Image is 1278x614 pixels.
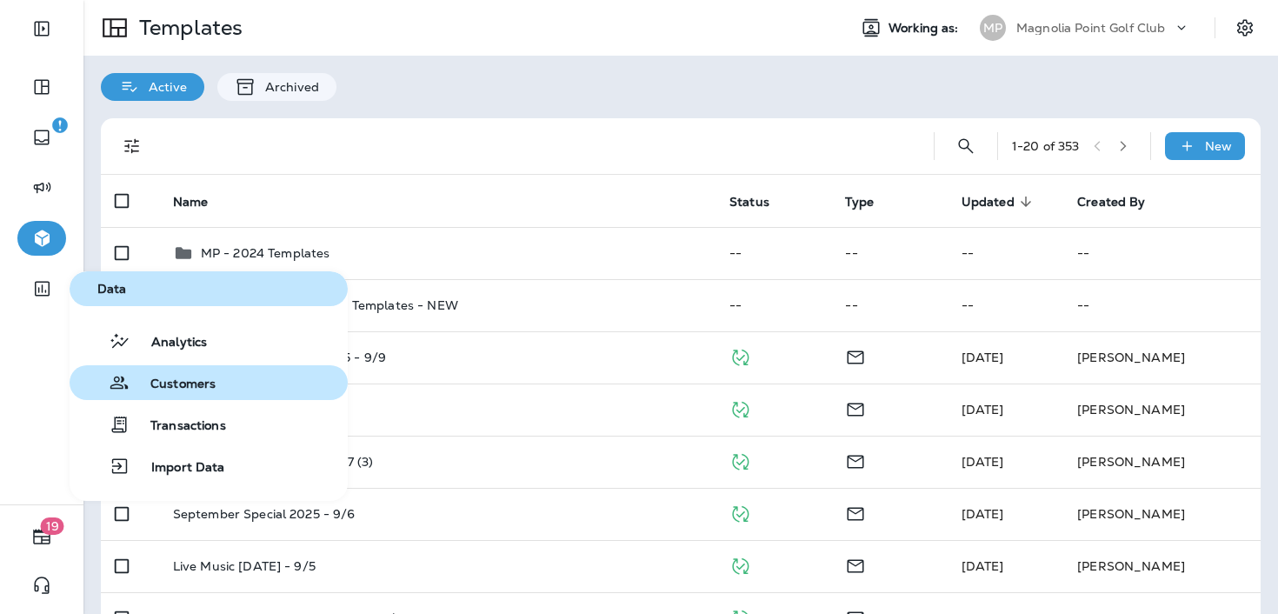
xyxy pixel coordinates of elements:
span: Jake Hopkins [962,402,1004,417]
td: -- [1063,227,1261,279]
span: Name [173,195,209,210]
span: Status [729,195,769,210]
p: Magnolia Point Golf Club [1016,21,1165,35]
span: Email [845,452,866,468]
td: -- [831,279,947,331]
span: Published [729,400,751,416]
p: Templates [132,15,243,41]
button: Customers [70,365,348,400]
span: Jake Hopkins [962,506,1004,522]
td: -- [948,279,1063,331]
span: Data [77,282,341,297]
td: [PERSON_NAME] [1063,540,1261,592]
span: Type [845,195,874,210]
button: Transactions [70,407,348,442]
span: Jake Hopkins [962,350,1004,365]
span: Email [845,348,866,364]
td: -- [716,279,831,331]
p: Archived [256,80,319,94]
button: Search Templates [949,129,983,164]
span: Working as: [889,21,962,36]
button: Filters [115,129,150,164]
p: September Special 2025 - 9/6 [173,507,356,521]
span: Email [845,504,866,520]
span: Customers [130,377,216,393]
td: -- [1063,279,1261,331]
p: Live Music [DATE] - 9/5 [173,559,316,573]
button: Settings [1229,12,1261,43]
button: Expand Sidebar [17,11,66,46]
td: [PERSON_NAME] [1063,384,1261,436]
td: [PERSON_NAME] [1063,331,1261,384]
span: Published [729,348,751,364]
button: Import Data [70,449,348,484]
span: Updated [962,195,1015,210]
p: New [1205,139,1232,153]
span: Email [845,400,866,416]
span: Import Data [130,460,225,477]
div: 1 - 20 of 353 [1012,139,1080,153]
span: 19 [41,517,64,535]
button: Analytics [70,324,348,358]
td: [PERSON_NAME] [1063,488,1261,540]
div: MP [980,15,1006,41]
td: -- [716,227,831,279]
span: Transactions [130,418,226,435]
button: Data [70,271,348,306]
span: Jake Hopkins [962,558,1004,574]
span: Created By [1077,195,1145,210]
span: Analytics [130,335,207,351]
p: Active [140,80,187,94]
span: Jake Hopkins [962,454,1004,470]
span: Published [729,557,751,572]
span: Published [729,504,751,520]
td: [PERSON_NAME] [1063,436,1261,488]
td: -- [831,227,947,279]
span: Published [729,452,751,468]
span: Email [845,557,866,572]
td: -- [948,227,1063,279]
p: MP - 2024 Templates [201,246,330,260]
